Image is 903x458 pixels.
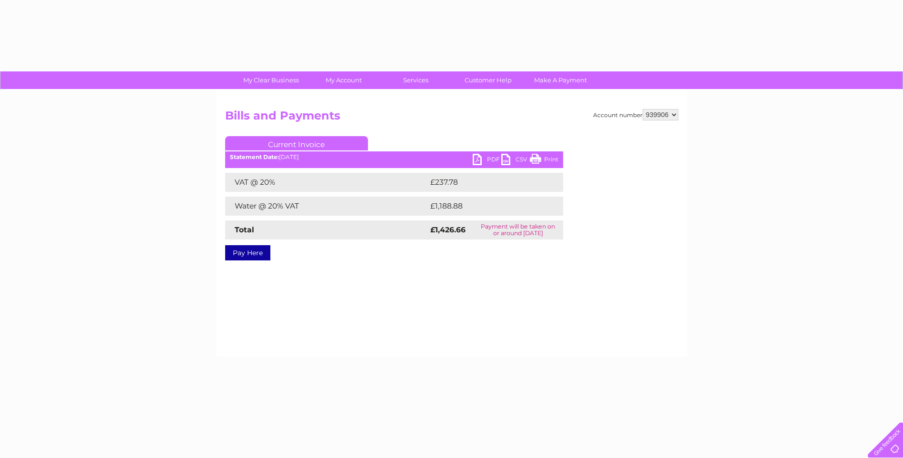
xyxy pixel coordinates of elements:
a: CSV [501,154,530,168]
td: £237.78 [428,173,546,192]
strong: Total [235,225,254,234]
strong: £1,426.66 [430,225,466,234]
a: Print [530,154,558,168]
a: PDF [473,154,501,168]
a: Make A Payment [521,71,600,89]
a: Services [377,71,455,89]
td: VAT @ 20% [225,173,428,192]
b: Statement Date: [230,153,279,160]
div: [DATE] [225,154,563,160]
h2: Bills and Payments [225,109,678,127]
a: My Clear Business [232,71,310,89]
td: £1,188.88 [428,197,548,216]
a: Customer Help [449,71,527,89]
a: My Account [304,71,383,89]
div: Account number [593,109,678,120]
a: Pay Here [225,245,270,260]
a: Current Invoice [225,136,368,150]
td: Payment will be taken on or around [DATE] [473,220,563,239]
td: Water @ 20% VAT [225,197,428,216]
